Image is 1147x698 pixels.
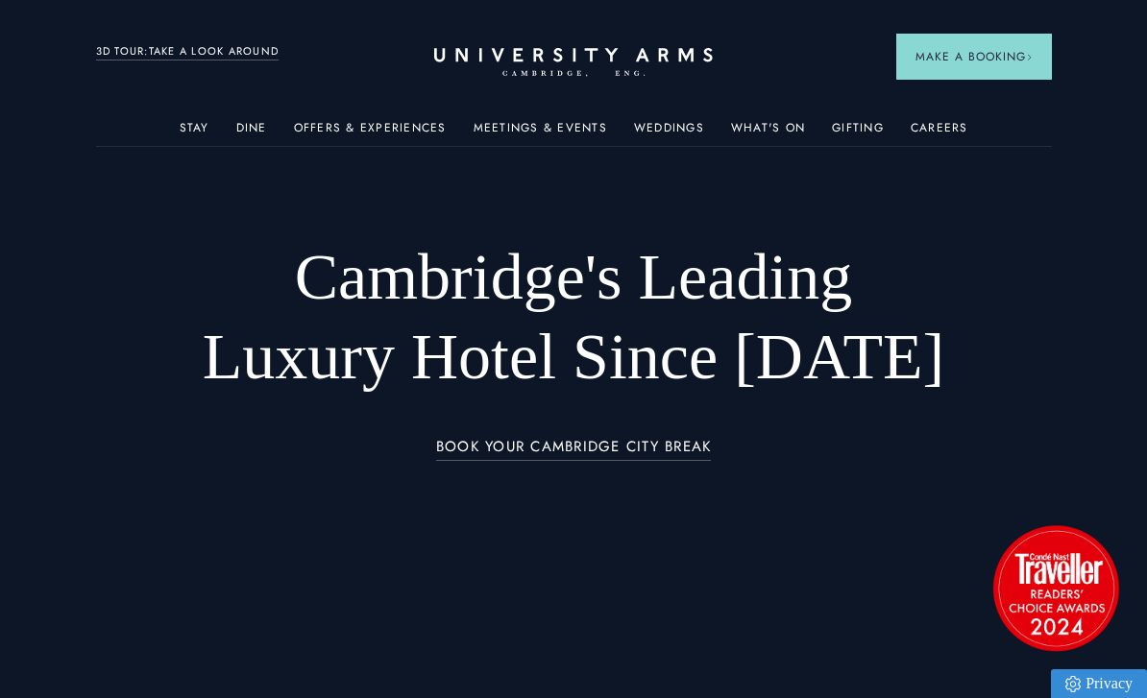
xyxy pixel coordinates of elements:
[1065,676,1081,692] img: Privacy
[984,516,1128,660] img: image-2524eff8f0c5d55edbf694693304c4387916dea5-1501x1501-png
[180,121,209,146] a: Stay
[294,121,447,146] a: Offers & Experiences
[915,48,1033,65] span: Make a Booking
[96,43,280,60] a: 3D TOUR:TAKE A LOOK AROUND
[634,121,704,146] a: Weddings
[436,439,712,461] a: BOOK YOUR CAMBRIDGE CITY BREAK
[896,34,1052,80] button: Make a BookingArrow icon
[474,121,607,146] a: Meetings & Events
[1026,54,1033,60] img: Arrow icon
[832,121,884,146] a: Gifting
[236,121,267,146] a: Dine
[731,121,805,146] a: What's On
[434,48,713,78] a: Home
[911,121,968,146] a: Careers
[1051,669,1147,698] a: Privacy
[191,237,956,397] h1: Cambridge's Leading Luxury Hotel Since [DATE]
